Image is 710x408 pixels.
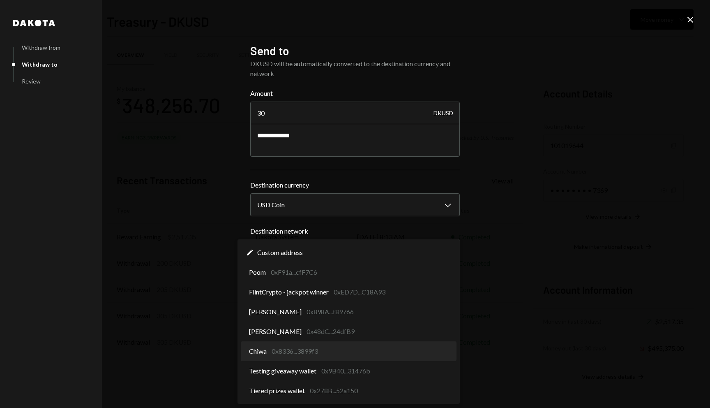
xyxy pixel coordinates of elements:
input: Enter amount [250,102,460,125]
label: Amount [250,88,460,98]
div: 0x278B...52a150 [310,386,358,396]
button: Destination currency [250,193,460,216]
span: Custom address [257,248,303,257]
div: DKUSD [433,102,453,125]
span: [PERSON_NAME] [249,327,302,336]
h2: Send to [250,43,460,59]
div: 0x8336...3899f3 [272,346,318,356]
span: FlintCrypto - jackpot winner [249,287,329,297]
label: Destination currency [250,180,460,190]
div: Review [22,78,41,85]
div: 0xF91a...cfF7C6 [271,267,317,277]
div: DKUSD will be automatically converted to the destination currency and network [250,59,460,79]
div: 0x898A...f89766 [307,307,354,317]
span: Poom [249,267,266,277]
span: [PERSON_NAME] [249,307,302,317]
div: 0x9B40...31476b [321,366,370,376]
div: 0x48dC...24dfB9 [307,327,355,336]
div: Withdraw to [22,61,58,68]
div: 0xED7D...C18A93 [334,287,385,297]
span: Tiered prizes wallet [249,386,305,396]
div: Withdraw from [22,44,60,51]
span: Chiwa [249,346,267,356]
span: Testing giveaway wallet [249,366,316,376]
label: Destination network [250,226,460,236]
